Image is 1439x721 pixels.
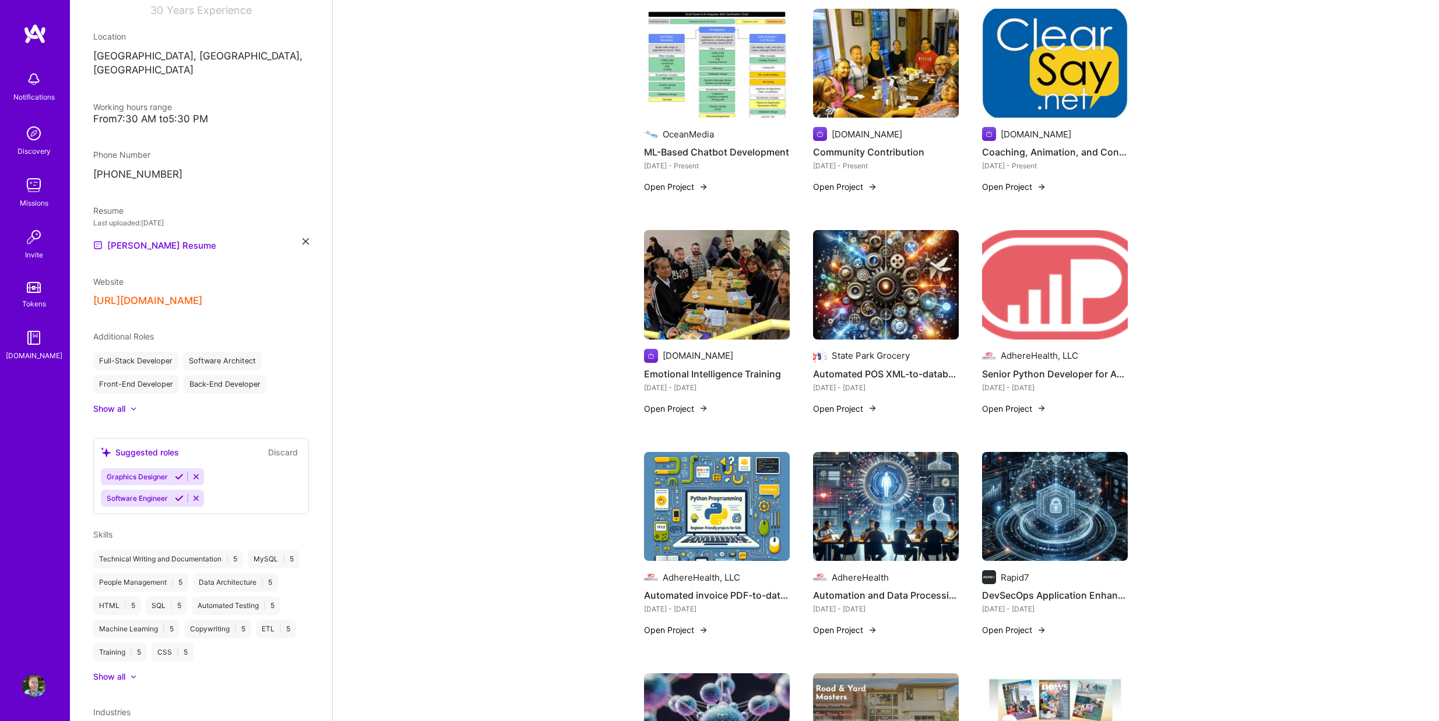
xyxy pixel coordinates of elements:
[263,601,266,610] span: |
[93,150,150,160] span: Phone Number
[93,331,154,341] span: Additional Roles
[234,624,237,634] span: |
[93,102,172,112] span: Working hours range
[177,648,179,657] span: |
[17,145,51,157] div: Discovery
[644,402,708,415] button: Open Project
[644,160,790,172] div: [DATE] - Present
[27,282,41,293] img: tokens
[107,472,168,481] span: Graphics Designer
[22,674,45,698] img: User Avatar
[93,403,125,415] div: Show all
[982,402,1046,415] button: Open Project
[93,643,147,662] div: Training 5
[184,375,266,394] div: Back-End Developer
[22,122,45,145] img: discovery
[868,182,877,192] img: arrow-right
[93,596,141,615] div: HTML 5
[832,128,902,140] div: [DOMAIN_NAME]
[23,23,47,44] img: logo
[813,181,877,193] button: Open Project
[699,625,708,635] img: arrow-right
[1001,571,1029,584] div: Rapid7
[124,601,126,610] span: |
[982,160,1128,172] div: [DATE] - Present
[93,573,188,592] div: People Management 5
[93,30,309,43] div: Location
[982,570,996,584] img: Company logo
[982,624,1046,636] button: Open Project
[93,620,180,638] div: Machine Learning 5
[982,588,1128,603] h4: DevSecOps Application Enhancement
[302,238,309,245] i: icon Close
[644,603,790,615] div: [DATE] - [DATE]
[146,596,187,615] div: SQL 5
[1037,182,1046,192] img: arrow-right
[813,381,959,394] div: [DATE] - [DATE]
[183,352,262,370] div: Software Architect
[256,620,296,638] div: ETL 5
[93,50,309,77] p: [GEOGRAPHIC_DATA], [GEOGRAPHIC_DATA], [GEOGRAPHIC_DATA]
[982,349,996,363] img: Company logo
[130,648,132,657] span: |
[663,349,733,362] div: [DOMAIN_NAME]
[167,4,252,16] span: Years Experience
[93,168,309,182] p: [PHONE_NUMBER]
[1037,404,1046,413] img: arrow-right
[22,298,46,310] div: Tokens
[93,277,124,287] span: Website
[19,674,48,698] a: User Avatar
[813,588,959,603] h4: Automation and Data Processing
[193,573,278,592] div: Data Architecture 5
[175,494,184,503] i: Accept
[813,570,827,584] img: Company logo
[644,127,658,141] img: Company logo
[982,452,1128,561] img: DevSecOps Application Enhancement
[644,381,790,394] div: [DATE] - [DATE]
[813,127,827,141] img: Company logo
[93,217,309,229] div: Last uploaded: [DATE]
[22,326,45,349] img: guide book
[20,197,48,209] div: Missions
[644,452,790,561] img: Automated invoice PDF-to-database processing system
[813,366,959,381] h4: Automated POS XML-to-database processing system
[93,550,243,568] div: Technical Writing and Documentation 5
[813,349,827,363] img: Company logo
[175,472,184,481] i: Accept
[93,206,124,215] span: Resume
[22,174,45,197] img: teamwork
[265,446,301,459] button: Discard
[982,381,1128,394] div: [DATE] - [DATE]
[813,624,877,636] button: Open Project
[93,113,309,125] div: From 7:30 AM to 5:30 PM
[25,249,43,261] div: Invite
[644,366,790,381] h4: Emotional Intelligence Training
[982,127,996,141] img: Company logo
[644,624,708,636] button: Open Project
[699,182,708,192] img: arrow-right
[93,352,178,370] div: Full-Stack Developer
[644,349,658,363] img: Company logo
[248,550,300,568] div: MySQL 5
[868,625,877,635] img: arrow-right
[813,402,877,415] button: Open Project
[982,181,1046,193] button: Open Project
[261,578,263,587] span: |
[644,9,790,118] img: ML-Based Chatbot Development
[663,571,740,584] div: AdhereHealth, LLC
[644,181,708,193] button: Open Project
[832,349,910,362] div: State Park Grocery
[813,160,959,172] div: [DATE] - Present
[152,643,193,662] div: CSS 5
[699,404,708,413] img: arrow-right
[107,494,168,503] span: Software Engineer
[93,375,179,394] div: Front-End Developer
[6,349,62,362] div: [DOMAIN_NAME]
[644,230,790,340] img: Emotional Intelligence Training
[184,620,251,638] div: Copywriting 5
[982,366,1128,381] h4: Senior Python Developer for AdhereHealth, LLC (6-month contract extended to 12)
[1001,349,1078,362] div: AdhereHealth, LLC
[101,447,111,457] i: icon SuggestedTeams
[93,295,202,307] button: [URL][DOMAIN_NAME]
[22,68,45,91] img: bell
